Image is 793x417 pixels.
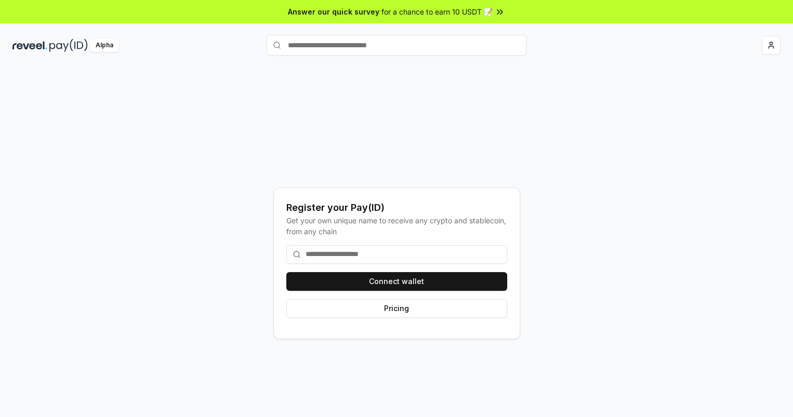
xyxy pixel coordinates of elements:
button: Connect wallet [286,272,507,291]
div: Get your own unique name to receive any crypto and stablecoin, from any chain [286,215,507,237]
div: Alpha [90,39,119,52]
span: for a chance to earn 10 USDT 📝 [381,6,493,17]
button: Pricing [286,299,507,318]
img: reveel_dark [12,39,47,52]
img: pay_id [49,39,88,52]
div: Register your Pay(ID) [286,200,507,215]
span: Answer our quick survey [288,6,379,17]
